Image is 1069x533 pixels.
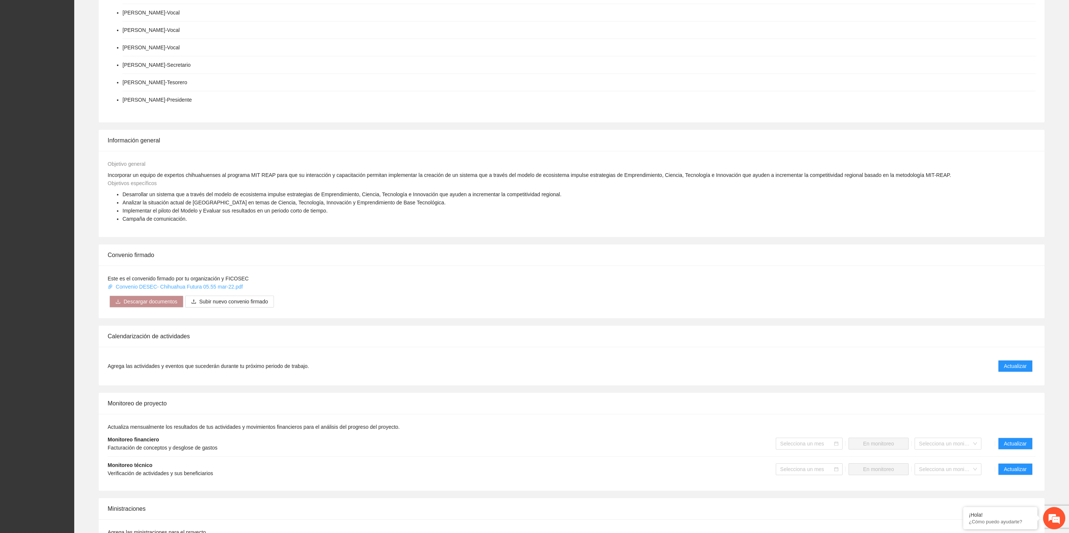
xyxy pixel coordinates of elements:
[185,296,274,307] button: uploadSubir nuevo convenio firmado
[109,296,183,307] button: downloadDescargar documentos
[108,130,1036,151] div: Información general
[108,462,153,468] strong: Monitoreo técnico
[108,470,213,476] span: Verificación de actividades y sus beneficiarios
[108,498,1036,519] div: Ministraciones
[122,96,192,104] li: [PERSON_NAME] - Presidente
[108,284,244,290] a: Convenio DESEC- Chihuahua Futura 05.55 mar-22.pdf
[108,161,146,167] span: Objetivo general
[122,61,191,69] li: [PERSON_NAME] - Secretario
[969,512,1032,518] div: ¡Hola!
[108,180,157,186] span: Objetivos específicos
[969,519,1032,524] p: ¿Cómo puedo ayudarte?
[122,200,446,205] span: Analizar la situación actual de [GEOGRAPHIC_DATA] en temas de Ciencia, Tecnología, Innovación y E...
[1004,440,1027,448] span: Actualizar
[834,441,838,446] span: calendar
[124,297,177,306] span: Descargar documentos
[834,467,838,471] span: calendar
[122,9,180,17] li: [PERSON_NAME] - Vocal
[4,203,141,228] textarea: Escriba su mensaje y pulse “Intro”
[108,393,1036,414] div: Monitoreo de proyecto
[108,437,159,442] strong: Monitoreo financiero
[122,26,180,34] li: [PERSON_NAME] - Vocal
[122,208,328,214] span: Implementar el piloto del Modelo y Evaluar sus resultados en un periodo corto de tiempo.
[122,43,180,52] li: [PERSON_NAME] - Vocal
[115,299,121,305] span: download
[43,99,102,174] span: Estamos en línea.
[185,299,274,305] span: uploadSubir nuevo convenio firmado
[122,4,140,22] div: Minimizar ventana de chat en vivo
[108,362,309,370] span: Agrega las actividades y eventos que sucederán durante tu próximo periodo de trabajo.
[122,78,187,86] li: [PERSON_NAME] - Tesorero
[108,445,218,451] span: Facturación de conceptos y desglose de gastos
[108,326,1036,347] div: Calendarización de actividades
[998,438,1033,450] button: Actualizar
[108,172,951,178] span: Incorporar un equipo de expertos chihuahuenses al programa MIT REAP para que su interacción y cap...
[199,297,268,306] span: Subir nuevo convenio firmado
[108,424,400,430] span: Actualiza mensualmente los resultados de tus actividades y movimientos financieros para el anális...
[108,276,249,282] span: Este es el convenido firmado por tu organización y FICOSEC
[122,216,187,222] span: Campaña de comunicación.
[108,284,113,289] span: paper-clip
[122,191,562,197] span: Desarrollar un sistema que a través del modelo de ecosistema impulse estrategias de Emprendimient...
[108,244,1036,266] div: Convenio firmado
[1004,465,1027,473] span: Actualizar
[1004,362,1027,370] span: Actualizar
[998,360,1033,372] button: Actualizar
[191,299,196,305] span: upload
[998,463,1033,475] button: Actualizar
[39,38,125,47] div: Chatee con nosotros ahora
